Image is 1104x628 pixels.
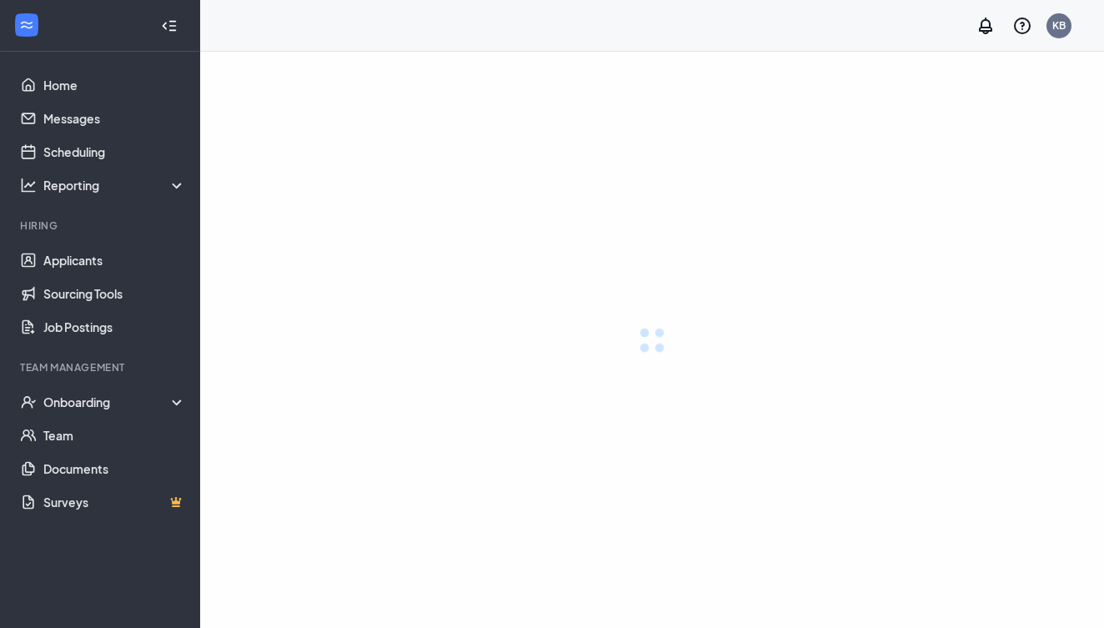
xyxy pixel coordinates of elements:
div: Reporting [43,177,187,193]
div: Hiring [20,219,183,233]
a: Messages [43,102,186,135]
a: SurveysCrown [43,485,186,519]
div: Onboarding [43,394,187,410]
a: Applicants [43,244,186,277]
svg: UserCheck [20,394,37,410]
div: KB [1052,18,1066,33]
svg: Collapse [161,18,178,34]
a: Home [43,68,186,102]
svg: WorkstreamLogo [18,17,35,33]
a: Documents [43,452,186,485]
a: Job Postings [43,310,186,344]
svg: Analysis [20,177,37,193]
a: Team [43,419,186,452]
a: Scheduling [43,135,186,168]
div: Team Management [20,360,183,374]
a: Sourcing Tools [43,277,186,310]
svg: Notifications [976,16,996,36]
svg: QuestionInfo [1012,16,1032,36]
